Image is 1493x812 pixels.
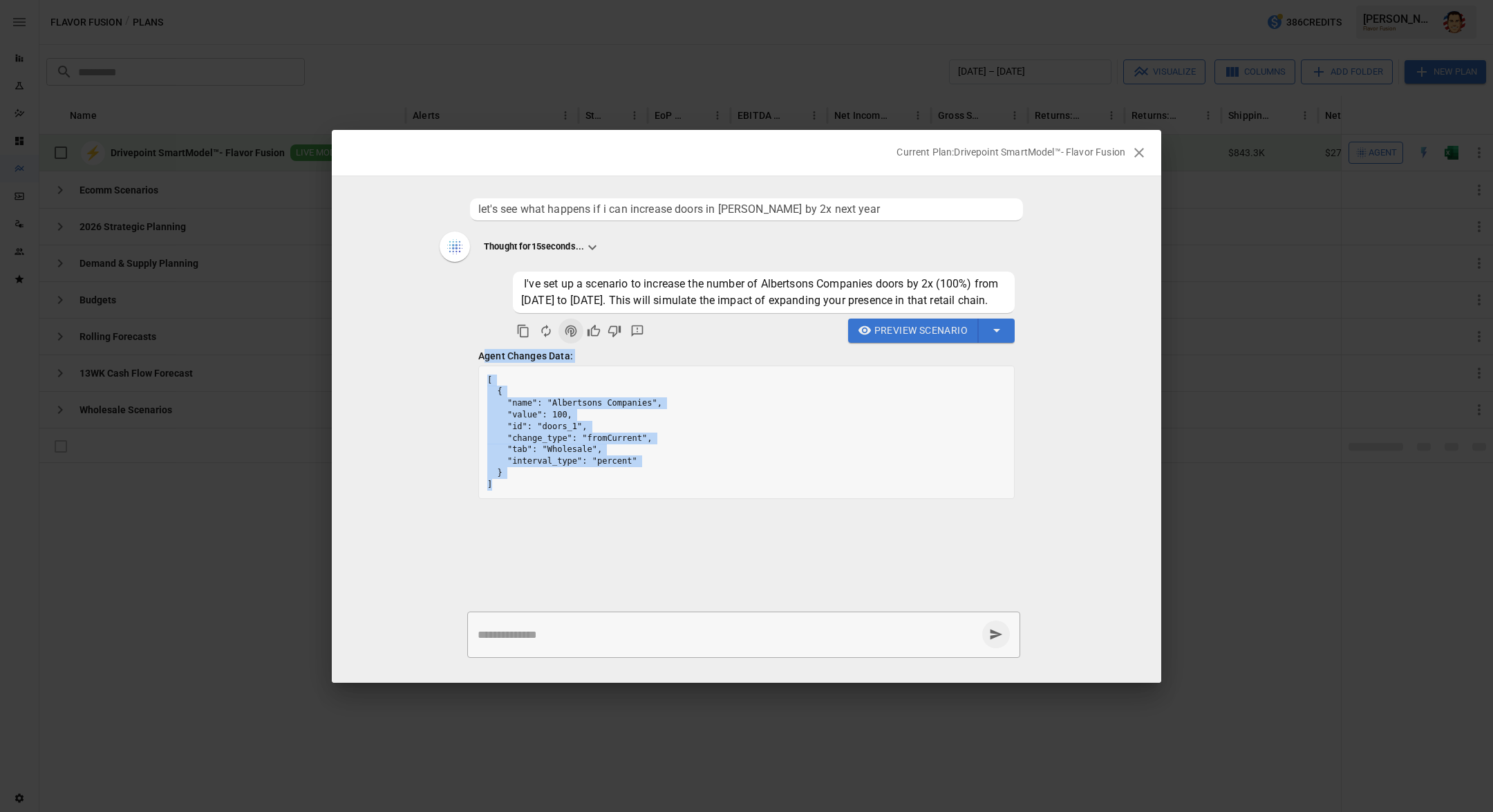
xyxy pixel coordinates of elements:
p: Agent Changes Data: [478,349,1015,363]
button: Agent Changes Data [558,319,583,343]
span: Preview Scenario [874,322,968,339]
button: Copy to clipboard [513,321,534,341]
button: Regenerate Response [534,319,558,343]
button: Bad Response [604,321,625,341]
button: Preview Scenario [848,319,979,343]
p: Thought for 15 seconds... [484,240,584,253]
span: I've set up a scenario to increase the number of Albertsons Companies doors by 2x (100%) from [DA... [521,277,1001,307]
img: Thinking [445,237,464,256]
p: Current Plan: Drivepoint SmartModel™- Flavor Fusion [896,145,1125,159]
button: Good Response [583,321,604,341]
span: let's see what happens if i can increase doors in [PERSON_NAME] by 2x next year [478,201,1015,218]
button: Detailed Feedback [625,319,650,343]
pre: [ { "name": "Albertsons Companies", "value": 100, "id": "doors_1", "change_type": "fromCurrent", ... [479,366,1014,499]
